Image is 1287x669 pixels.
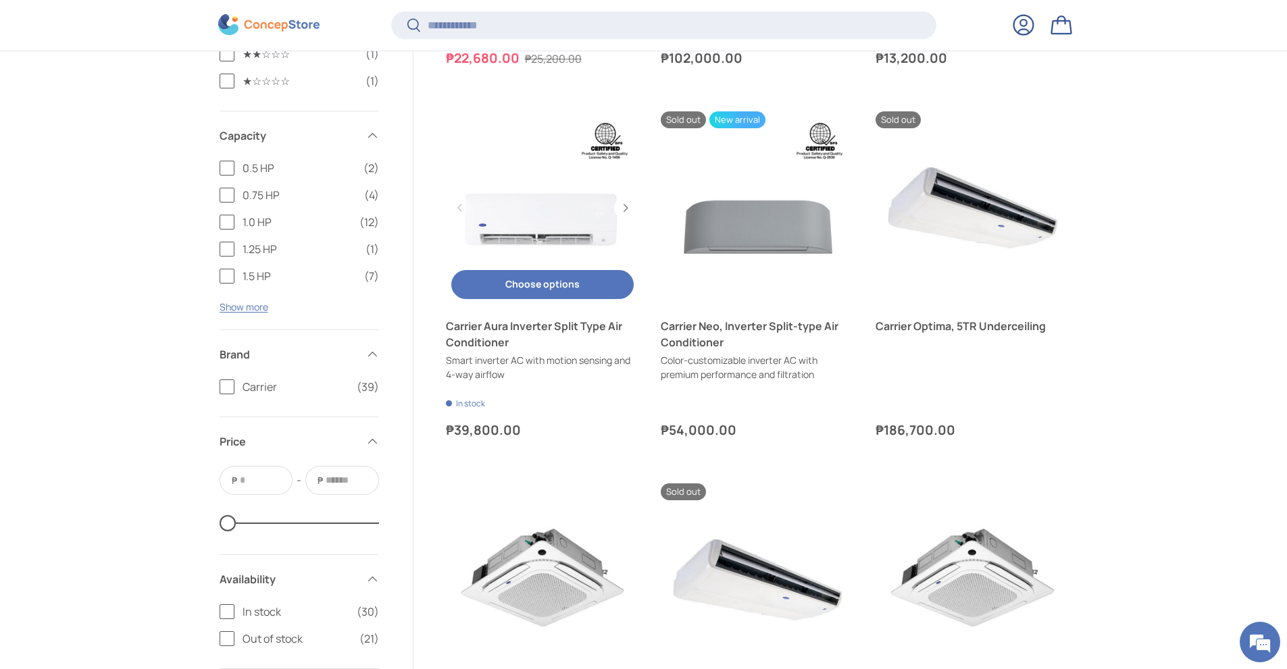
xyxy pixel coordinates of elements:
span: (30) [357,604,379,620]
span: 1.25 HP [243,241,357,257]
span: We're online! [78,170,186,306]
summary: Price [220,417,379,466]
span: (39) [357,379,379,395]
img: ConcepStore [218,15,320,36]
a: Carrier Aura Inverter Split Type Air Conditioner [446,111,639,304]
div: Chat with us now [70,76,227,93]
div: Minimize live chat window [222,7,254,39]
span: Carrier [243,379,349,395]
span: ₱ [230,473,238,487]
span: ₱ [316,473,324,487]
a: Carrier Neo, Inverter Split-type Air Conditioner [661,111,854,304]
span: - [297,473,301,489]
span: 0.5 HP [243,160,355,176]
span: Availability [220,571,357,587]
button: Show more [220,300,268,313]
summary: Capacity [220,111,379,160]
span: (1) [365,46,379,62]
span: Out of stock [243,631,351,647]
span: In stock [243,604,349,620]
span: (21) [359,631,379,647]
summary: Brand [220,330,379,379]
span: New arrival [709,111,765,128]
span: 1.5 HP [243,268,356,284]
button: Choose options [451,270,634,299]
span: (12) [359,214,379,230]
textarea: Type your message and hit 'Enter' [7,369,257,416]
span: Price [220,433,357,450]
span: Sold out [661,111,706,128]
a: Carrier Neo, Inverter Split-type Air Conditioner [661,318,854,350]
a: Carrier Aura Inverter Split Type Air Conditioner [446,318,639,350]
span: (7) [364,268,379,284]
span: Brand [220,346,357,363]
summary: Availability [220,555,379,604]
a: Carrier Optima, 5TR Underceiling [876,111,1069,304]
span: 1.0 HP [243,214,351,230]
span: ★☆☆☆☆ [243,73,357,89]
span: Capacity [220,128,357,144]
span: Sold out [876,111,921,128]
span: Sold out [661,483,706,500]
img: carrier-optima-5tr-underceiling-aircon-unit-full-view-concepstore [876,111,1069,304]
span: (1) [365,241,379,257]
a: Carrier Optima, 5TR Underceiling [876,318,1069,334]
span: ★★☆☆☆ [243,46,357,62]
span: 0.75 HP [243,187,356,203]
span: (1) [365,73,379,89]
span: (2) [363,160,379,176]
span: (4) [364,187,379,203]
